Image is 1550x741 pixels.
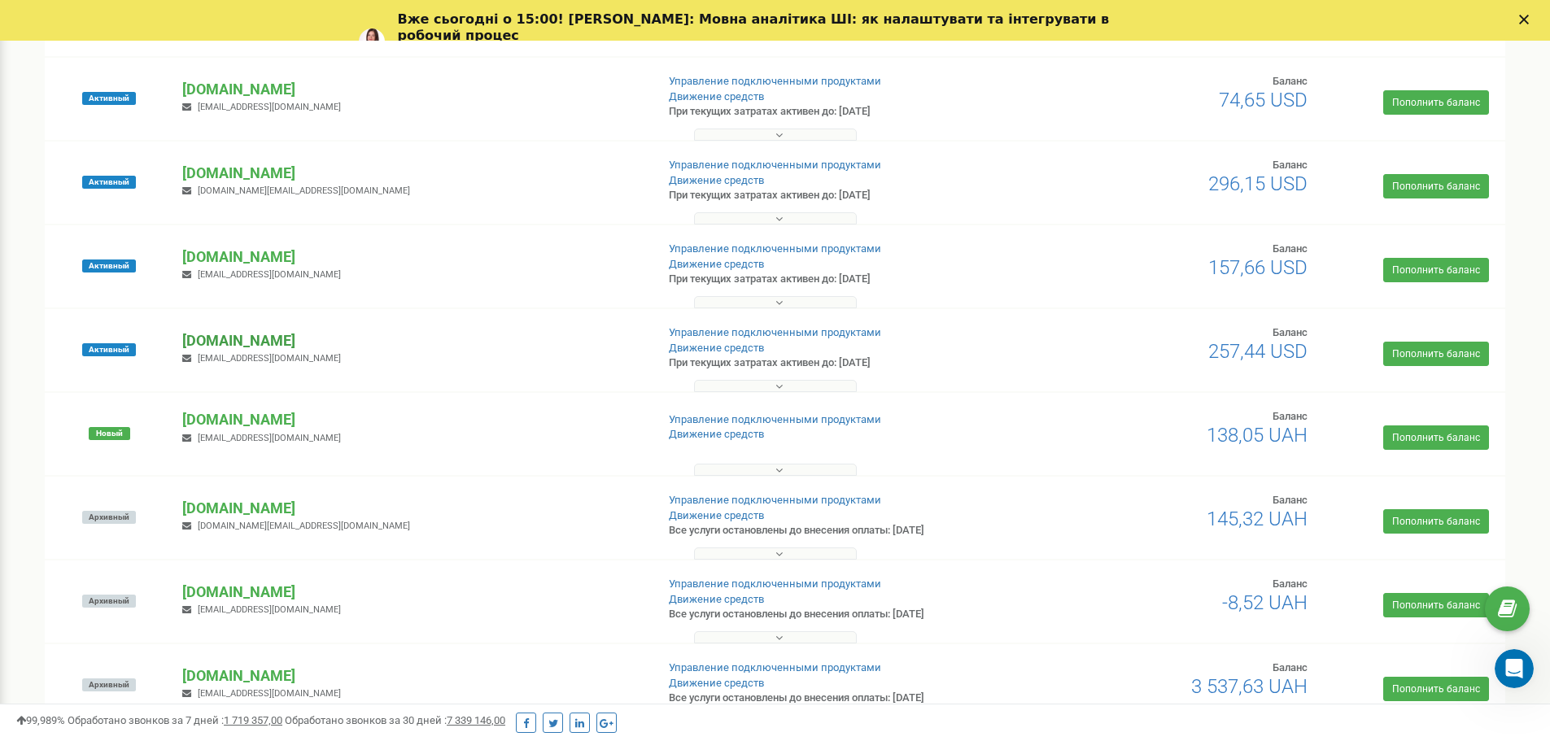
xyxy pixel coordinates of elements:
a: Управление подключенными продуктами [669,578,881,590]
a: Движение средств [669,258,764,270]
a: Пополнить баланс [1383,90,1489,115]
p: При текущих затратах активен до: [DATE] [669,355,1007,371]
u: 7 339 146,00 [447,714,505,726]
span: Архивный [82,678,136,691]
span: -8,52 UAH [1222,591,1308,614]
a: Пополнить баланс [1383,677,1489,701]
img: Profile image for Yuliia [359,28,385,54]
span: Активный [82,259,136,272]
span: Баланс [1273,242,1308,255]
a: Управление подключенными продуктами [669,494,881,506]
span: Баланс [1273,494,1308,506]
span: 138,05 UAH [1207,424,1308,447]
a: Пополнить баланс [1383,258,1489,282]
p: [DOMAIN_NAME] [182,409,642,430]
span: Активный [82,343,136,356]
p: [DOMAIN_NAME] [182,79,642,100]
span: 157,66 USD [1208,256,1308,279]
a: Управление подключенными продуктами [669,242,881,255]
span: Активный [82,92,136,105]
span: 296,15 USD [1208,172,1308,195]
a: Управление подключенными продуктами [669,326,881,338]
a: Управление подключенными продуктами [669,159,881,171]
span: Баланс [1273,578,1308,590]
p: При текущих затратах активен до: [DATE] [669,272,1007,287]
a: Движение средств [669,90,764,102]
span: 257,44 USD [1208,340,1308,363]
p: Все услуги остановлены до внесения оплаты: [DATE] [669,607,1007,622]
p: При текущих затратах активен до: [DATE] [669,104,1007,120]
a: Управление подключенными продуктами [669,661,881,673]
a: Управление подключенными продуктами [669,413,881,425]
span: Баланс [1273,410,1308,422]
span: 145,32 UAH [1207,508,1308,530]
a: Пополнить баланс [1383,425,1489,450]
a: Движение средств [669,342,764,354]
p: [DOMAIN_NAME] [182,582,642,603]
span: 74,65 USD [1219,89,1308,111]
span: Баланс [1273,326,1308,338]
span: [EMAIL_ADDRESS][DOMAIN_NAME] [198,353,341,364]
span: Обработано звонков за 7 дней : [68,714,282,726]
p: Все услуги остановлены до внесения оплаты: [DATE] [669,523,1007,538]
a: Пополнить баланс [1383,509,1489,534]
p: [DOMAIN_NAME] [182,498,642,519]
span: [EMAIL_ADDRESS][DOMAIN_NAME] [198,102,341,112]
span: [DOMAIN_NAME][EMAIL_ADDRESS][DOMAIN_NAME] [198,521,410,531]
a: Движение средств [669,593,764,605]
span: Баланс [1273,661,1308,673]
span: Обработано звонков за 30 дней : [285,714,505,726]
span: Архивный [82,511,136,524]
u: 1 719 357,00 [224,714,282,726]
span: [EMAIL_ADDRESS][DOMAIN_NAME] [198,269,341,280]
a: Пополнить баланс [1383,342,1489,366]
div: Закрыть [1519,15,1535,24]
iframe: Intercom live chat [1495,649,1534,688]
span: Активный [82,176,136,189]
span: 3 537,63 UAH [1191,675,1308,698]
a: Движение средств [669,677,764,689]
p: [DOMAIN_NAME] [182,665,642,687]
a: Управление подключенными продуктами [669,75,881,87]
p: При текущих затратах активен до: [DATE] [669,188,1007,203]
a: Движение средств [669,509,764,521]
span: [EMAIL_ADDRESS][DOMAIN_NAME] [198,433,341,443]
b: Вже сьогодні о 15:00! [PERSON_NAME]: Мовна аналітика ШІ: як налаштувати та інтегрувати в робочий ... [398,11,1110,43]
a: Движение средств [669,174,764,186]
span: Новый [89,427,130,440]
span: Архивный [82,595,136,608]
p: Все услуги остановлены до внесения оплаты: [DATE] [669,691,1007,706]
span: [DOMAIN_NAME][EMAIL_ADDRESS][DOMAIN_NAME] [198,185,410,196]
a: Пополнить баланс [1383,174,1489,198]
span: [EMAIL_ADDRESS][DOMAIN_NAME] [198,688,341,699]
span: Баланс [1273,75,1308,87]
span: 99,989% [16,714,65,726]
a: Пополнить баланс [1383,593,1489,617]
p: [DOMAIN_NAME] [182,246,642,268]
span: Баланс [1273,159,1308,171]
a: Движение средств [669,428,764,440]
span: [EMAIL_ADDRESS][DOMAIN_NAME] [198,604,341,615]
p: [DOMAIN_NAME] [182,163,642,184]
p: [DOMAIN_NAME] [182,330,642,351]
